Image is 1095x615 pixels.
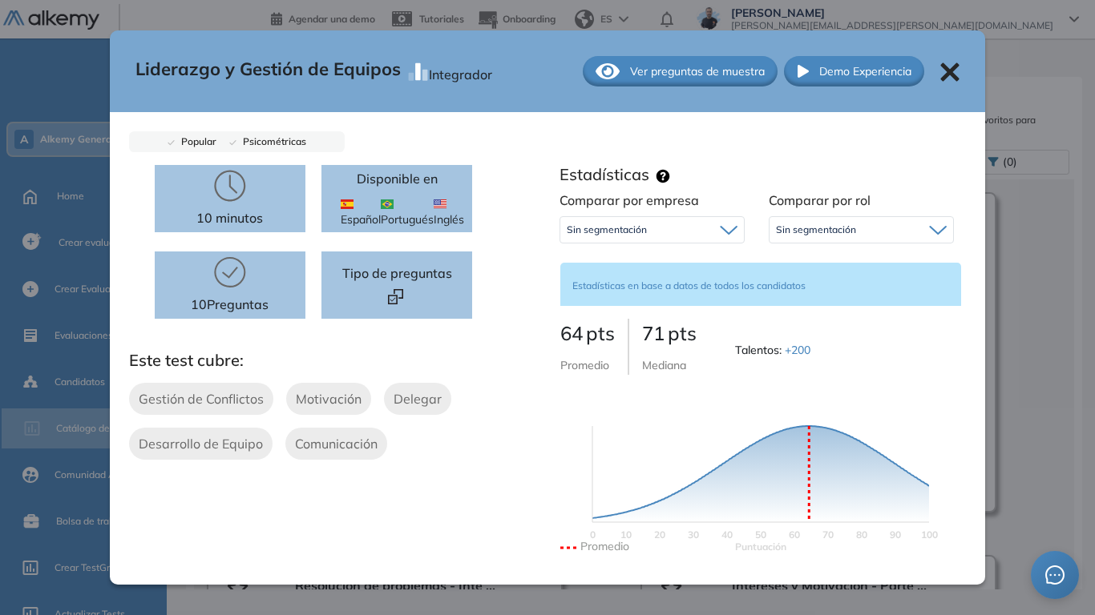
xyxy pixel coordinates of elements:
span: Mediana [642,358,686,372]
span: Estadísticas en base a datos de todos los candidatos [572,279,806,291]
span: +200 [785,343,810,357]
span: Comparar por empresa [560,192,699,208]
div: Integrador [429,58,492,84]
img: USA [434,199,446,209]
span: pts [586,321,615,345]
h3: Estadísticas [560,165,649,184]
p: 10 Preguntas [191,295,269,314]
text: 0 [589,529,595,541]
text: 30 [688,529,699,541]
span: Popular [175,135,216,147]
p: 10 minutos [196,208,263,227]
span: Talentos : [735,342,814,359]
span: Psicométricas [236,135,306,147]
text: 70 [822,529,834,541]
span: Delegar [394,389,442,408]
text: 80 [856,529,867,541]
text: 60 [789,529,800,541]
span: Comparar por rol [769,192,871,208]
span: Gestión de Conflictos [139,389,264,408]
span: Comunicación [295,434,378,453]
span: Sin segmentación [776,223,856,236]
span: Promedio [560,358,609,372]
span: Ver preguntas de muestra [630,63,765,80]
span: pts [668,321,697,345]
text: Scores [735,541,786,553]
text: 40 [721,529,733,541]
span: Español [341,195,381,228]
text: 20 [654,529,665,541]
span: Sin segmentación [567,223,647,236]
span: Demo Experiencia [819,63,911,80]
text: 100 [920,529,937,541]
img: ESP [341,199,354,209]
text: 10 [620,529,632,541]
span: message [1044,565,1065,585]
h3: Este test cubre: [129,351,547,370]
span: Motivación [296,389,362,408]
span: Inglés [434,195,464,228]
span: Tipo de preguntas [342,263,452,283]
p: 64 [560,319,615,348]
p: 71 [642,319,697,348]
img: BRA [381,199,394,209]
span: Liderazgo y Gestión de Equipos [135,56,401,86]
img: Format test logo [388,289,403,304]
span: Portugués [381,195,434,228]
text: 50 [755,529,766,541]
text: Promedio [580,539,629,553]
span: Desarrollo de Equipo [139,434,263,453]
text: 90 [890,529,901,541]
p: Disponible en [357,169,438,188]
